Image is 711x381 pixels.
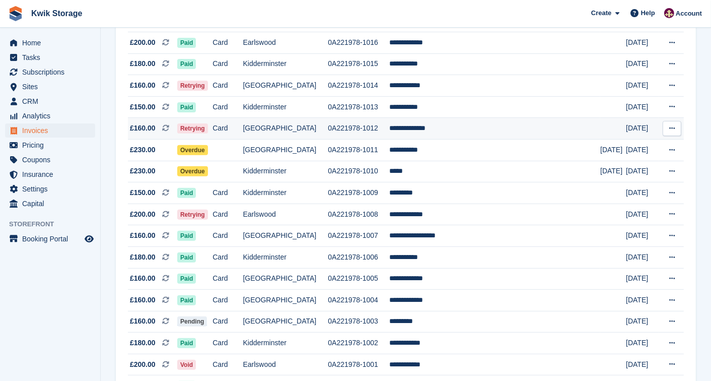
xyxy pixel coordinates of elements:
td: [DATE] [626,118,659,140]
span: £160.00 [130,295,156,305]
span: Invoices [22,123,83,138]
span: £180.00 [130,58,156,69]
span: £200.00 [130,359,156,370]
span: Storefront [9,219,100,229]
span: £200.00 [130,37,156,48]
td: [DATE] [626,75,659,97]
td: [DATE] [626,139,659,161]
span: CRM [22,94,83,108]
span: Tasks [22,50,83,65]
span: Pending [177,316,207,327]
span: Paid [177,295,196,305]
span: £230.00 [130,166,156,176]
td: 0A221978-1014 [328,75,389,97]
span: Retrying [177,81,208,91]
td: [DATE] [626,354,659,375]
span: Overdue [177,166,208,176]
td: Earlswood [243,32,328,53]
td: [DATE] [626,53,659,75]
td: Kidderminster [243,246,328,268]
span: Create [591,8,611,18]
td: 0A221978-1005 [328,268,389,290]
span: Sites [22,80,83,94]
td: Card [212,53,243,75]
a: menu [5,182,95,196]
span: Paid [177,38,196,48]
td: [GEOGRAPHIC_DATA] [243,118,328,140]
td: [DATE] [626,32,659,53]
span: £160.00 [130,80,156,91]
td: [DATE] [626,311,659,333]
td: 0A221978-1012 [328,118,389,140]
span: £160.00 [130,230,156,241]
span: £160.00 [130,316,156,327]
span: Coupons [22,153,83,167]
td: Kidderminster [243,182,328,204]
td: [DATE] [600,139,626,161]
td: Card [212,204,243,225]
td: Card [212,225,243,247]
td: 0A221978-1007 [328,225,389,247]
span: Void [177,360,196,370]
td: [DATE] [626,161,659,182]
td: Kidderminster [243,161,328,182]
a: menu [5,138,95,152]
a: menu [5,197,95,211]
a: menu [5,109,95,123]
td: [DATE] [626,268,659,290]
td: 0A221978-1013 [328,96,389,118]
img: stora-icon-8386f47178a22dfd0bd8f6a31ec36ba5ce8667c1dd55bd0f319d3a0aa187defe.svg [8,6,23,21]
td: [GEOGRAPHIC_DATA] [243,311,328,333]
span: £150.00 [130,187,156,198]
span: Insurance [22,167,83,181]
a: Kwik Storage [27,5,86,22]
td: 0A221978-1008 [328,204,389,225]
a: menu [5,167,95,181]
span: Subscriptions [22,65,83,79]
span: Analytics [22,109,83,123]
span: £180.00 [130,252,156,263]
a: menu [5,36,95,50]
a: menu [5,50,95,65]
a: menu [5,65,95,79]
td: Card [212,290,243,311]
span: Home [22,36,83,50]
span: Paid [177,188,196,198]
a: menu [5,153,95,167]
a: menu [5,80,95,94]
a: menu [5,123,95,138]
td: 0A221978-1004 [328,290,389,311]
td: 0A221978-1003 [328,311,389,333]
td: Card [212,118,243,140]
span: Settings [22,182,83,196]
span: Paid [177,252,196,263]
td: Card [212,75,243,97]
span: Booking Portal [22,232,83,246]
span: Pricing [22,138,83,152]
td: [GEOGRAPHIC_DATA] [243,225,328,247]
a: menu [5,94,95,108]
td: Card [212,333,243,354]
span: £180.00 [130,338,156,348]
span: Paid [177,274,196,284]
span: Account [676,9,702,19]
td: Kidderminster [243,333,328,354]
span: Retrying [177,210,208,220]
td: [DATE] [626,290,659,311]
td: Earlswood [243,204,328,225]
td: [DATE] [626,225,659,247]
a: menu [5,232,95,246]
td: [DATE] [626,333,659,354]
span: £160.00 [130,273,156,284]
td: Kidderminster [243,96,328,118]
td: Kidderminster [243,53,328,75]
span: £230.00 [130,145,156,155]
span: Paid [177,59,196,69]
td: 0A221978-1010 [328,161,389,182]
td: 0A221978-1006 [328,246,389,268]
td: [DATE] [626,182,659,204]
td: 0A221978-1016 [328,32,389,53]
td: [GEOGRAPHIC_DATA] [243,75,328,97]
td: [GEOGRAPHIC_DATA] [243,268,328,290]
td: 0A221978-1001 [328,354,389,375]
